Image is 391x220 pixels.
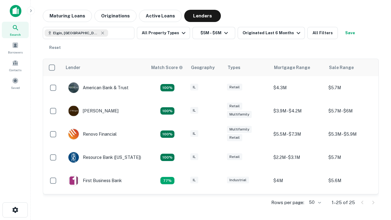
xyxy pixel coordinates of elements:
div: Sale Range [329,64,354,71]
td: $3.1M [270,192,325,215]
div: Mortgage Range [274,64,310,71]
div: Originated Last 6 Months [243,29,302,37]
img: picture [68,129,79,139]
div: Resource Bank ([US_STATE]) [68,152,141,163]
a: Saved [2,75,29,91]
img: picture [68,152,79,163]
div: IL [190,107,198,114]
button: Originated Last 6 Months [238,27,305,39]
button: Save your search to get updates of matches that match your search criteria. [340,27,360,39]
iframe: Chat Widget [360,171,391,200]
div: Lender [66,64,80,71]
div: [PERSON_NAME] [68,105,119,116]
button: All Filters [307,27,338,39]
div: 50 [307,198,322,207]
button: Originations [94,10,137,22]
span: Elgin, [GEOGRAPHIC_DATA], [GEOGRAPHIC_DATA] [53,30,99,36]
p: Rows per page: [271,199,304,206]
div: Retail [227,134,242,141]
th: Mortgage Range [270,59,325,76]
div: Renovo Financial [68,129,117,140]
img: capitalize-icon.png [10,5,21,17]
div: Matching Properties: 4, hasApolloMatch: undefined [160,107,174,115]
th: Geography [187,59,224,76]
a: Contacts [2,57,29,74]
div: Multifamily [227,126,252,133]
p: 1–25 of 25 [332,199,355,206]
img: picture [68,106,79,116]
td: $5.6M [325,169,380,192]
div: IL [190,153,198,160]
td: $5.3M - $5.9M [325,123,380,146]
h6: Match Score [151,64,182,71]
button: Active Loans [139,10,182,22]
div: Geography [191,64,215,71]
span: Borrowers [8,50,23,55]
span: Search [10,32,21,37]
div: IL [190,84,198,91]
th: Capitalize uses an advanced AI algorithm to match your search with the best lender. The match sco... [148,59,187,76]
div: Matching Properties: 7, hasApolloMatch: undefined [160,84,174,91]
th: Sale Range [325,59,380,76]
div: Industrial [227,177,249,184]
th: Types [224,59,270,76]
img: picture [68,175,79,186]
div: Matching Properties: 4, hasApolloMatch: undefined [160,130,174,138]
td: $5.7M [325,146,380,169]
button: $5M - $6M [192,27,235,39]
td: $3.9M - $4.2M [270,99,325,123]
div: Multifamily [227,111,252,118]
div: First Business Bank [68,175,122,186]
div: IL [190,177,198,184]
a: Borrowers [2,39,29,56]
button: Reset [45,42,65,54]
img: picture [68,82,79,93]
td: $5.7M [325,76,380,99]
div: IL [190,130,198,137]
td: $2.2M - $3.1M [270,146,325,169]
div: Matching Properties: 3, hasApolloMatch: undefined [160,177,174,184]
td: $4M [270,169,325,192]
div: Retail [227,103,242,110]
div: Matching Properties: 4, hasApolloMatch: undefined [160,154,174,161]
th: Lender [62,59,148,76]
a: Search [2,22,29,38]
button: Lenders [184,10,221,22]
span: Contacts [9,68,21,72]
td: $5.1M [325,192,380,215]
button: All Property Types [137,27,190,39]
div: Capitalize uses an advanced AI algorithm to match your search with the best lender. The match sco... [151,64,183,71]
td: $5.5M - $7.3M [270,123,325,146]
button: Maturing Loans [43,10,92,22]
div: Types [228,64,240,71]
td: $4.3M [270,76,325,99]
td: $5.7M - $6M [325,99,380,123]
div: American Bank & Trust [68,82,129,93]
div: Retail [227,153,242,160]
span: Saved [11,85,20,90]
div: Retail [227,84,242,91]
